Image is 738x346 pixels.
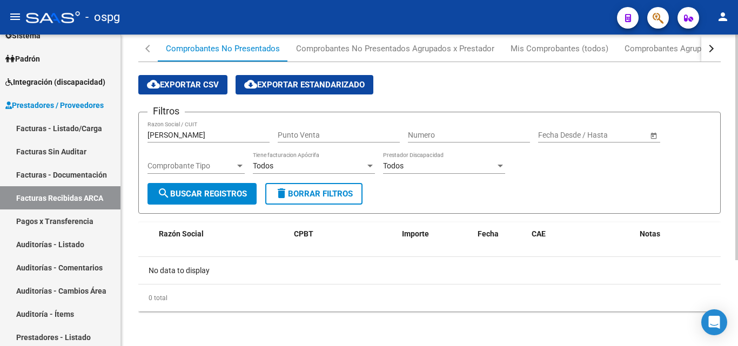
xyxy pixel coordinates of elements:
[581,131,634,140] input: End date
[159,229,204,238] span: Razón Social
[275,189,353,199] span: Borrar Filtros
[157,189,247,199] span: Buscar Registros
[383,161,404,170] span: Todos
[166,43,280,55] div: Comprobantes No Presentados
[532,229,546,238] span: CAE
[147,80,219,90] span: Exportar CSV
[147,161,235,171] span: Comprobante Tipo
[473,222,527,246] datatable-header-cell: Fecha
[244,78,257,91] mat-icon: cloud_download
[253,161,273,170] span: Todos
[85,5,120,29] span: - ospg
[157,187,170,200] mat-icon: search
[716,10,729,23] mat-icon: person
[5,76,105,88] span: Integración (discapacidad)
[138,284,721,311] div: 0 total
[640,229,660,238] span: Notas
[155,222,290,246] datatable-header-cell: Razón Social
[402,229,429,238] span: Importe
[290,222,398,246] datatable-header-cell: CPBT
[138,257,721,284] div: No data to display
[701,309,727,335] div: Open Intercom Messenger
[5,30,41,42] span: Sistema
[511,43,608,55] div: Mis Comprobantes (todos)
[244,80,365,90] span: Exportar Estandarizado
[648,130,659,141] button: Open calendar
[478,229,499,238] span: Fecha
[236,75,373,94] button: Exportar Estandarizado
[5,99,104,111] span: Prestadores / Proveedores
[147,183,257,205] button: Buscar Registros
[294,229,313,238] span: CPBT
[147,78,160,91] mat-icon: cloud_download
[296,43,494,55] div: Comprobantes No Presentados Agrupados x Prestador
[265,183,363,205] button: Borrar Filtros
[5,53,40,65] span: Padrón
[138,75,227,94] button: Exportar CSV
[9,10,22,23] mat-icon: menu
[275,187,288,200] mat-icon: delete
[538,131,572,140] input: Start date
[398,222,473,246] datatable-header-cell: Importe
[147,104,185,119] h3: Filtros
[527,222,635,246] datatable-header-cell: CAE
